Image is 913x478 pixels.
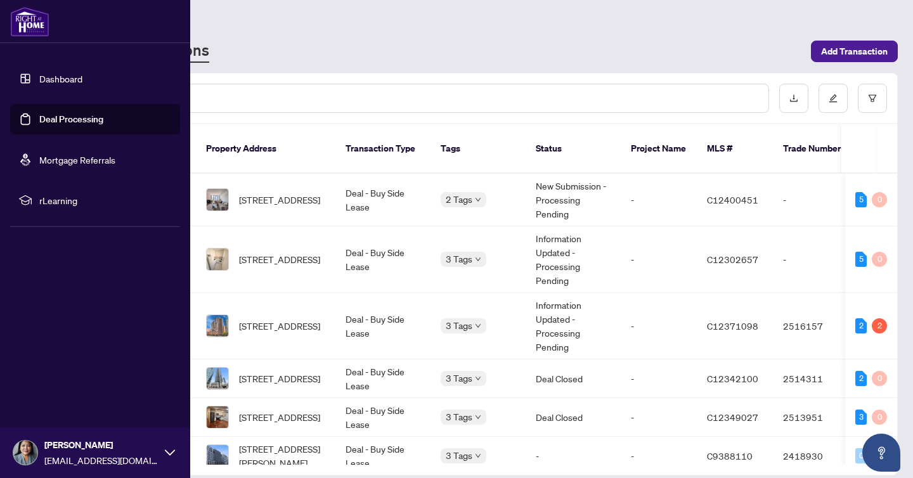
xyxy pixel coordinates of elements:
[526,437,621,475] td: -
[855,318,867,333] div: 2
[621,359,697,398] td: -
[526,174,621,226] td: New Submission - Processing Pending
[829,94,838,103] span: edit
[855,252,867,267] div: 5
[207,368,228,389] img: thumbnail-img
[335,124,431,174] th: Transaction Type
[855,410,867,425] div: 3
[39,113,103,125] a: Deal Processing
[858,84,887,113] button: filter
[239,442,325,470] span: [STREET_ADDRESS][PERSON_NAME]
[789,94,798,103] span: download
[207,315,228,337] img: thumbnail-img
[335,293,431,359] td: Deal - Buy Side Lease
[707,373,758,384] span: C12342100
[239,319,320,333] span: [STREET_ADDRESS]
[872,371,887,386] div: 0
[446,252,472,266] span: 3 Tags
[872,318,887,333] div: 2
[207,406,228,428] img: thumbnail-img
[872,252,887,267] div: 0
[475,256,481,262] span: down
[335,226,431,293] td: Deal - Buy Side Lease
[621,398,697,437] td: -
[819,84,848,113] button: edit
[773,226,862,293] td: -
[431,124,526,174] th: Tags
[446,410,472,424] span: 3 Tags
[10,6,49,37] img: logo
[862,434,900,472] button: Open asap
[621,124,697,174] th: Project Name
[621,437,697,475] td: -
[446,318,472,333] span: 3 Tags
[207,445,228,467] img: thumbnail-img
[773,359,862,398] td: 2514311
[707,320,758,332] span: C12371098
[44,438,159,452] span: [PERSON_NAME]
[39,154,115,165] a: Mortgage Referrals
[855,192,867,207] div: 5
[475,414,481,420] span: down
[707,411,758,423] span: C12349027
[621,174,697,226] td: -
[773,293,862,359] td: 2516157
[773,398,862,437] td: 2513951
[475,323,481,329] span: down
[475,453,481,459] span: down
[773,124,862,174] th: Trade Number
[39,193,171,207] span: rLearning
[779,84,808,113] button: download
[239,410,320,424] span: [STREET_ADDRESS]
[239,252,320,266] span: [STREET_ADDRESS]
[526,359,621,398] td: Deal Closed
[526,226,621,293] td: Information Updated - Processing Pending
[446,192,472,207] span: 2 Tags
[872,192,887,207] div: 0
[773,174,862,226] td: -
[855,371,867,386] div: 2
[196,124,335,174] th: Property Address
[707,450,753,462] span: C9388110
[475,375,481,382] span: down
[872,410,887,425] div: 0
[526,293,621,359] td: Information Updated - Processing Pending
[335,437,431,475] td: Deal - Buy Side Lease
[868,94,877,103] span: filter
[773,437,862,475] td: 2418930
[621,293,697,359] td: -
[855,448,867,463] div: 0
[475,197,481,203] span: down
[335,359,431,398] td: Deal - Buy Side Lease
[207,249,228,270] img: thumbnail-img
[621,226,697,293] td: -
[39,73,82,84] a: Dashboard
[239,371,320,385] span: [STREET_ADDRESS]
[446,371,472,385] span: 3 Tags
[239,193,320,207] span: [STREET_ADDRESS]
[446,448,472,463] span: 3 Tags
[335,174,431,226] td: Deal - Buy Side Lease
[821,41,888,61] span: Add Transaction
[811,41,898,62] button: Add Transaction
[526,124,621,174] th: Status
[44,453,159,467] span: [EMAIL_ADDRESS][DOMAIN_NAME]
[13,441,37,465] img: Profile Icon
[207,189,228,210] img: thumbnail-img
[526,398,621,437] td: Deal Closed
[707,254,758,265] span: C12302657
[707,194,758,205] span: C12400451
[335,398,431,437] td: Deal - Buy Side Lease
[697,124,773,174] th: MLS #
